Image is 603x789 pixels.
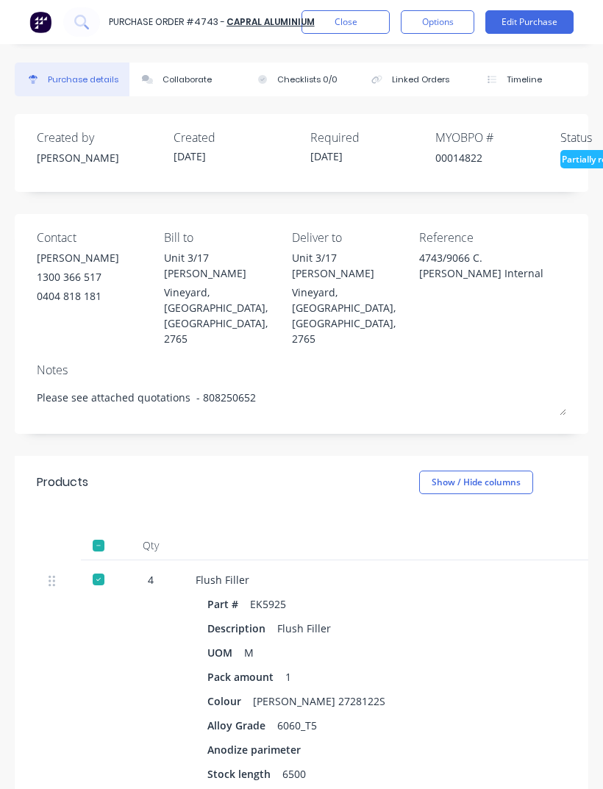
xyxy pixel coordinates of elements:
div: [PERSON_NAME] [37,150,162,165]
div: UOM [207,642,244,663]
div: Timeline [507,74,542,86]
button: Show / Hide columns [419,471,533,494]
div: Description [207,618,277,639]
div: 00014822 [435,150,560,165]
div: Anodize parimeter [207,739,313,760]
div: 6060_T5 [277,715,317,736]
div: Created [174,129,299,146]
div: [PERSON_NAME] 2728122S [253,690,385,712]
div: Required [310,129,435,146]
button: Timeline [474,63,588,96]
button: Checklists 0/0 [244,63,359,96]
div: Colour [207,690,253,712]
div: Purchase details [48,74,118,86]
div: Pack amount [207,666,285,688]
textarea: 4743/9066 C. [PERSON_NAME] Internal Material in [GEOGRAPHIC_DATA] [419,250,566,283]
div: EK5925 [250,593,286,615]
div: Products [37,474,88,491]
div: Bill to [164,229,280,246]
div: Contact [37,229,153,246]
div: Purchase Order #4743 - [109,15,225,29]
div: Created by [37,129,162,146]
div: M [244,642,254,663]
a: Capral Aluminium [226,15,315,28]
button: Purchase details [15,63,129,96]
div: Reference [419,229,566,246]
div: Part # [207,593,250,615]
div: 0404 818 181 [37,288,119,304]
div: Deliver to [292,229,408,246]
div: Notes [37,361,566,379]
div: 1 [285,666,291,688]
textarea: Please see attached quotations - 808250652 [37,382,566,415]
div: 6500 [282,763,306,785]
div: MYOB PO # [435,129,560,146]
div: Unit 3/17 [PERSON_NAME] [292,250,408,281]
div: Collaborate [163,74,212,86]
div: Unit 3/17 [PERSON_NAME] [164,250,280,281]
div: Checklists 0/0 [277,74,338,86]
button: Collaborate [129,63,244,96]
div: Vineyard, [GEOGRAPHIC_DATA], [GEOGRAPHIC_DATA], 2765 [164,285,280,346]
button: Linked Orders [359,63,474,96]
div: Stock length [207,763,282,785]
div: Linked Orders [392,74,449,86]
div: [PERSON_NAME] [37,250,119,265]
img: Factory [29,11,51,33]
button: Edit Purchase [485,10,574,34]
div: 1300 366 517 [37,269,119,285]
div: Flush Filler [277,618,331,639]
div: Vineyard, [GEOGRAPHIC_DATA], [GEOGRAPHIC_DATA], 2765 [292,285,408,346]
button: Options [401,10,474,34]
div: 4 [129,572,172,588]
button: Close [301,10,390,34]
div: Qty [118,531,184,560]
div: Alloy Grade [207,715,277,736]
